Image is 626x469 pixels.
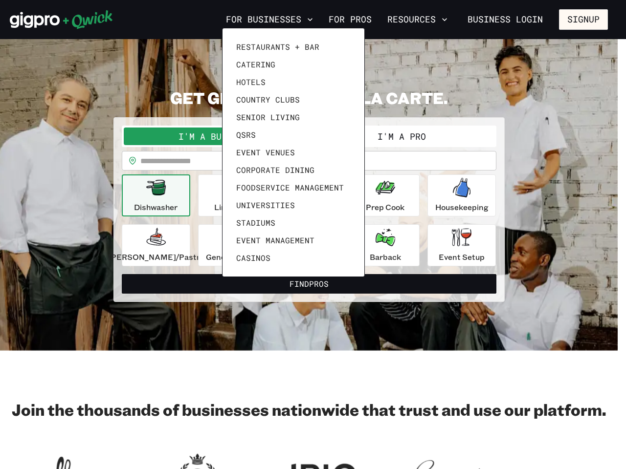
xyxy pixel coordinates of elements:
[236,200,295,210] span: Universities
[236,183,344,192] span: Foodservice Management
[236,235,314,245] span: Event Management
[236,95,300,105] span: Country Clubs
[236,253,270,263] span: Casinos
[236,112,300,122] span: Senior Living
[236,130,256,140] span: QSRs
[236,148,295,157] span: Event Venues
[236,165,314,175] span: Corporate Dining
[236,42,319,52] span: Restaurants + Bar
[236,60,275,69] span: Catering
[236,218,275,228] span: Stadiums
[236,77,266,87] span: Hotels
